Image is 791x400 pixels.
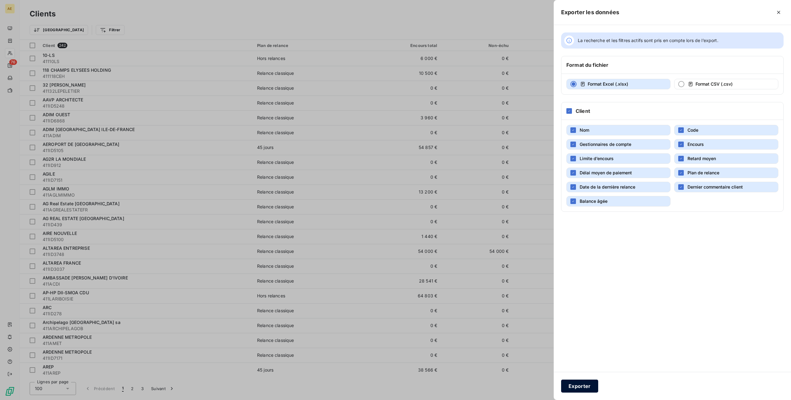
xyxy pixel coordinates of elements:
span: Balance âgée [580,198,607,204]
button: Gestionnaires de compte [566,139,670,150]
span: Date de la dernière relance [580,184,635,189]
span: Retard moyen [687,156,716,161]
button: Limite d’encours [566,153,670,164]
span: Code [687,127,698,133]
span: Délai moyen de paiement [580,170,632,175]
button: Délai moyen de paiement [566,168,670,178]
button: Code [674,125,778,135]
span: Plan de relance [687,170,719,175]
button: Plan de relance [674,168,778,178]
button: Date de la dernière relance [566,182,670,192]
button: Format CSV (.csv) [674,79,778,89]
iframe: Intercom live chat [770,379,785,394]
span: Format CSV (.csv) [696,81,733,87]
span: La recherche et les filtres actifs sont pris en compte lors de l’export. [578,37,718,44]
button: Exporter [561,380,598,393]
button: Balance âgée [566,196,670,206]
span: Nom [580,127,589,133]
button: Nom [566,125,670,135]
span: Encours [687,142,704,147]
button: Encours [674,139,778,150]
button: Retard moyen [674,153,778,164]
span: Limite d’encours [580,156,614,161]
span: Format Excel (.xlsx) [588,81,628,87]
span: Gestionnaires de compte [580,142,631,147]
span: Dernier commentaire client [687,184,743,189]
button: Format Excel (.xlsx) [566,79,670,89]
h6: Client [576,107,590,115]
button: Dernier commentaire client [674,182,778,192]
h6: Format du fichier [566,61,609,69]
h5: Exporter les données [561,8,619,17]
